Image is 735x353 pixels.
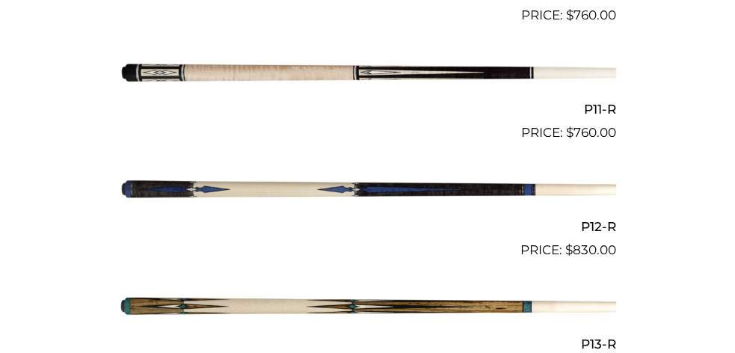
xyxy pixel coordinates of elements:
img: P12-R [120,149,616,231]
img: P11-R [120,31,616,114]
span: $ [565,242,573,257]
bdi: 760.00 [566,7,616,22]
a: P12-R $830.00 [120,149,616,260]
a: P11-R $760.00 [120,31,616,142]
img: P13-R [120,266,616,349]
span: $ [566,125,573,140]
span: $ [566,7,573,22]
bdi: 830.00 [565,242,616,257]
bdi: 760.00 [566,125,616,140]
